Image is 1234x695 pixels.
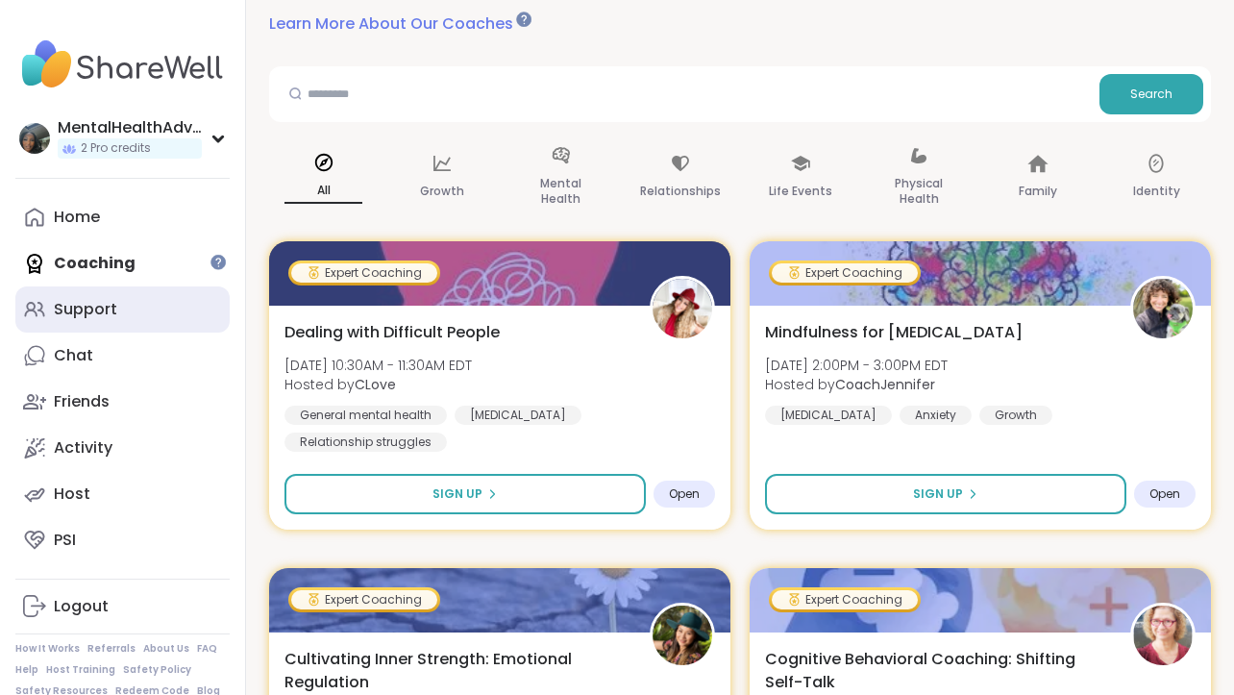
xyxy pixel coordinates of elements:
[15,663,38,677] a: Help
[54,207,100,228] div: Home
[15,517,230,563] a: PSI
[197,642,217,656] a: FAQ
[765,474,1126,514] button: Sign Up
[765,356,948,375] span: [DATE] 2:00PM - 3:00PM EDT
[420,180,464,203] p: Growth
[269,12,529,36] a: Learn More About Our Coaches
[15,642,80,656] a: How It Works
[765,406,892,425] div: [MEDICAL_DATA]
[284,321,500,344] span: Dealing with Difficult People
[1133,180,1180,203] p: Identity
[284,356,472,375] span: [DATE] 10:30AM - 11:30AM EDT
[284,375,472,394] span: Hosted by
[15,471,230,517] a: Host
[653,279,712,338] img: CLove
[979,406,1052,425] div: Growth
[765,648,1109,694] span: Cognitive Behavioral Coaching: Shifting Self-Talk
[15,194,230,240] a: Home
[1130,86,1172,103] span: Search
[765,375,948,394] span: Hosted by
[15,333,230,379] a: Chat
[455,406,581,425] div: [MEDICAL_DATA]
[15,286,230,333] a: Support
[46,663,115,677] a: Host Training
[284,433,447,452] div: Relationship struggles
[81,140,151,157] span: 2 Pro credits
[54,299,117,320] div: Support
[765,321,1023,344] span: Mindfulness for [MEDICAL_DATA]
[291,590,437,609] div: Expert Coaching
[19,123,50,154] img: MentalHealthAdvocate
[880,172,958,211] p: Physical Health
[522,172,600,211] p: Mental Health
[516,12,531,27] iframe: Spotlight
[58,117,202,138] div: MentalHealthAdvocate
[87,642,136,656] a: Referrals
[15,583,230,630] a: Logout
[284,648,629,694] span: Cultivating Inner Strength: Emotional Regulation
[210,255,226,270] iframe: Spotlight
[54,484,90,505] div: Host
[669,486,700,502] span: Open
[15,379,230,425] a: Friends
[284,474,646,514] button: Sign Up
[913,485,963,503] span: Sign Up
[355,375,396,394] b: CLove
[769,180,832,203] p: Life Events
[1099,74,1203,114] button: Search
[640,180,721,203] p: Relationships
[1133,606,1193,665] img: Fausta
[54,596,109,617] div: Logout
[432,485,482,503] span: Sign Up
[1149,486,1180,502] span: Open
[900,406,972,425] div: Anxiety
[772,263,918,283] div: Expert Coaching
[291,263,437,283] div: Expert Coaching
[54,345,93,366] div: Chat
[15,425,230,471] a: Activity
[284,179,362,204] p: All
[123,663,191,677] a: Safety Policy
[54,530,76,551] div: PSI
[15,31,230,98] img: ShareWell Nav Logo
[835,375,935,394] b: CoachJennifer
[653,606,712,665] img: TiffanyVL
[1019,180,1057,203] p: Family
[1133,279,1193,338] img: CoachJennifer
[143,642,189,656] a: About Us
[54,391,110,412] div: Friends
[54,437,112,459] div: Activity
[284,406,447,425] div: General mental health
[772,590,918,609] div: Expert Coaching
